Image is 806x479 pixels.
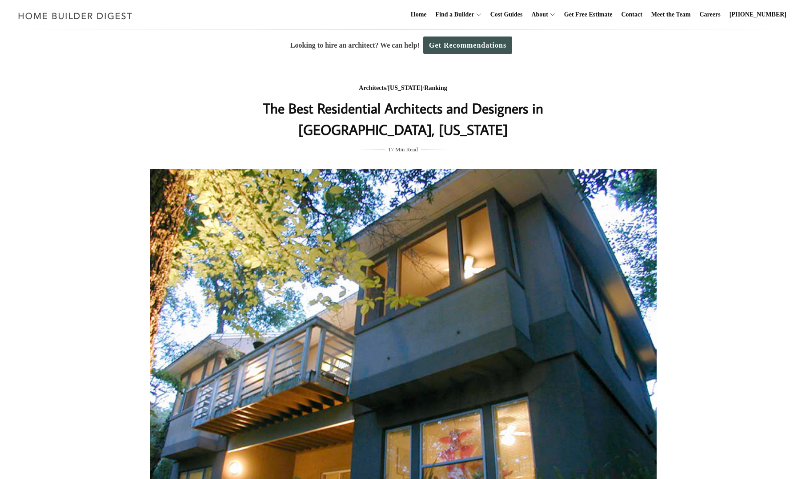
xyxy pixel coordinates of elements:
[14,7,136,24] img: Home Builder Digest
[424,85,447,91] a: Ranking
[423,37,512,54] a: Get Recommendations
[359,85,386,91] a: Architects
[407,0,430,29] a: Home
[226,97,581,140] h1: The Best Residential Architects and Designers in [GEOGRAPHIC_DATA], [US_STATE]
[648,0,694,29] a: Meet the Team
[561,0,616,29] a: Get Free Estimate
[726,0,790,29] a: [PHONE_NUMBER]
[618,0,646,29] a: Contact
[388,85,422,91] a: [US_STATE]
[432,0,474,29] a: Find a Builder
[226,83,581,94] div: / /
[528,0,548,29] a: About
[388,145,418,154] span: 17 Min Read
[487,0,526,29] a: Cost Guides
[696,0,724,29] a: Careers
